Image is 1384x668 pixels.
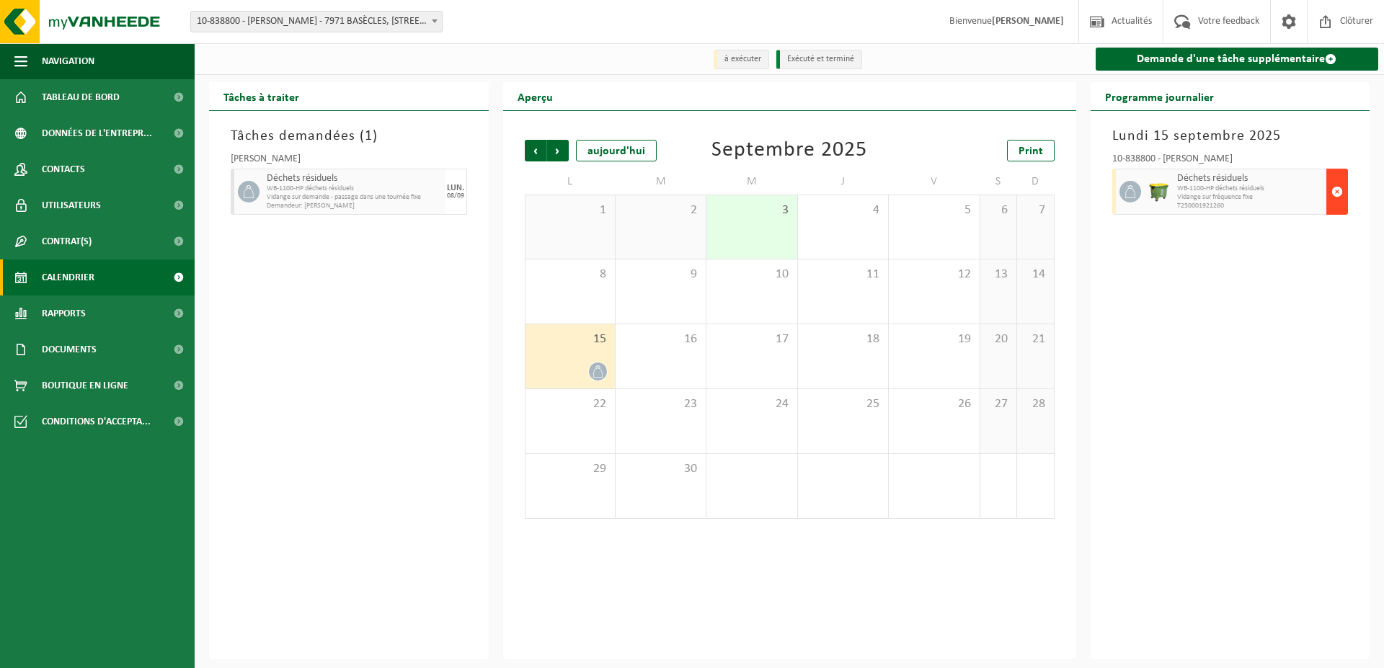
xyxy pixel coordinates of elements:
span: 30 [623,461,698,477]
div: Septembre 2025 [711,140,867,161]
span: Contacts [42,151,85,187]
span: Contrat(s) [42,223,92,259]
a: Demande d'une tâche supplémentaire [1096,48,1379,71]
span: Calendrier [42,259,94,295]
span: Print [1019,146,1043,157]
div: 10-838800 - [PERSON_NAME] [1112,154,1349,169]
strong: [PERSON_NAME] [992,16,1064,27]
span: 23 [623,396,698,412]
span: 7 [1024,202,1046,218]
h3: Lundi 15 septembre 2025 [1112,125,1349,147]
span: 22 [533,396,608,412]
div: aujourd'hui [576,140,657,161]
span: 15 [533,331,608,347]
span: 29 [533,461,608,477]
span: 12 [896,267,972,282]
span: 10-838800 - LEBOURGEOIS ERIC E.M - 7971 BASÈCLES, RUE DES CARRIÈRES 30 [191,12,442,32]
span: 13 [988,267,1009,282]
span: Vidange sur demande - passage dans une tournée fixe [267,193,442,202]
span: 4 [805,202,881,218]
span: 11 [805,267,881,282]
h2: Tâches à traiter [209,82,314,110]
span: Rapports [42,295,86,331]
span: Boutique en ligne [42,368,128,404]
span: T250001921260 [1177,202,1323,210]
div: 08/09 [447,192,464,200]
span: Tableau de bord [42,79,120,115]
li: Exécuté et terminé [776,50,862,69]
span: 20 [988,331,1009,347]
td: L [525,169,616,195]
h3: Tâches demandées ( ) [231,125,467,147]
img: WB-1100-HPE-GN-50 [1148,181,1170,202]
span: Données de l'entrepr... [42,115,152,151]
span: 3 [714,202,789,218]
span: 24 [714,396,789,412]
span: Vidange sur fréquence fixe [1177,193,1323,202]
span: Documents [42,331,97,368]
div: LUN. [447,184,464,192]
span: 25 [805,396,881,412]
td: V [889,169,980,195]
span: 8 [533,267,608,282]
h2: Programme journalier [1091,82,1228,110]
span: 1 [365,129,373,143]
div: [PERSON_NAME] [231,154,467,169]
td: J [798,169,889,195]
span: Déchets résiduels [1177,173,1323,184]
span: 10-838800 - LEBOURGEOIS ERIC E.M - 7971 BASÈCLES, RUE DES CARRIÈRES 30 [190,11,443,32]
span: 16 [623,331,698,347]
span: Déchets résiduels [267,173,442,184]
span: 28 [1024,396,1046,412]
span: 26 [896,396,972,412]
span: Conditions d'accepta... [42,404,151,440]
span: 14 [1024,267,1046,282]
span: Utilisateurs [42,187,101,223]
td: M [616,169,706,195]
td: D [1017,169,1054,195]
span: 5 [896,202,972,218]
span: 21 [1024,331,1046,347]
span: WB-1100-HP déchets résiduels [267,184,442,193]
span: 2 [623,202,698,218]
a: Print [1007,140,1055,161]
td: M [706,169,797,195]
span: Précédent [525,140,546,161]
li: à exécuter [714,50,769,69]
span: Navigation [42,43,94,79]
span: 18 [805,331,881,347]
h2: Aperçu [503,82,567,110]
span: 27 [988,396,1009,412]
span: 19 [896,331,972,347]
span: 1 [533,202,608,218]
span: 9 [623,267,698,282]
span: WB-1100-HP déchets résiduels [1177,184,1323,193]
span: 6 [988,202,1009,218]
span: 10 [714,267,789,282]
span: Suivant [547,140,569,161]
td: S [980,169,1017,195]
span: 17 [714,331,789,347]
span: Demandeur: [PERSON_NAME] [267,202,442,210]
